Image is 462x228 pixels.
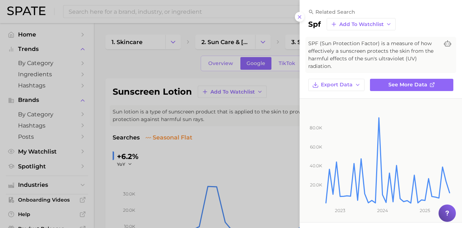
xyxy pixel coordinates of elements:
[327,18,396,30] button: Add to Watchlist
[388,82,427,88] span: See more data
[315,9,355,15] span: related search
[370,79,453,91] a: See more data
[310,163,322,168] tspan: 40.0k
[308,79,365,91] button: Export Data
[310,144,322,149] tspan: 60.0k
[420,208,430,213] tspan: 2025
[310,182,322,188] tspan: 20.0k
[339,21,384,27] span: Add to Watchlist
[310,125,322,130] tspan: 80.0k
[308,20,321,29] h2: spf
[377,208,388,213] tspan: 2024
[321,82,353,88] span: Export Data
[335,208,345,213] tspan: 2023
[308,40,439,70] span: SPF (Sun Protection Factor) is a measure of how effectively a sunscreen protects the skin from th...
